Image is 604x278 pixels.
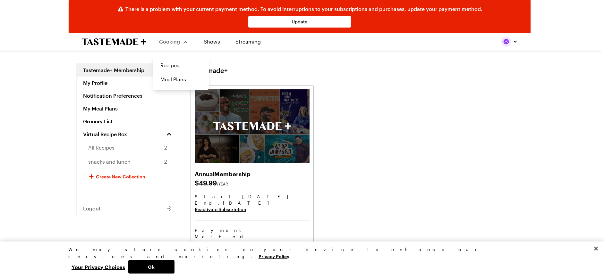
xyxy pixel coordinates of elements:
a: Meal Plans [157,72,205,86]
button: Ok [128,260,174,274]
button: Your Privacy Choices [68,260,128,274]
a: More information about your privacy, opens in a new tab [259,253,289,259]
div: Cooking [153,54,209,90]
span: Cooking [159,38,180,45]
div: Privacy [68,246,530,274]
div: We may store cookies on your device to enhance our services and marketing. [68,246,530,260]
a: Recipes [157,58,205,72]
button: Close [589,241,603,256]
button: Cooking [159,34,188,49]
